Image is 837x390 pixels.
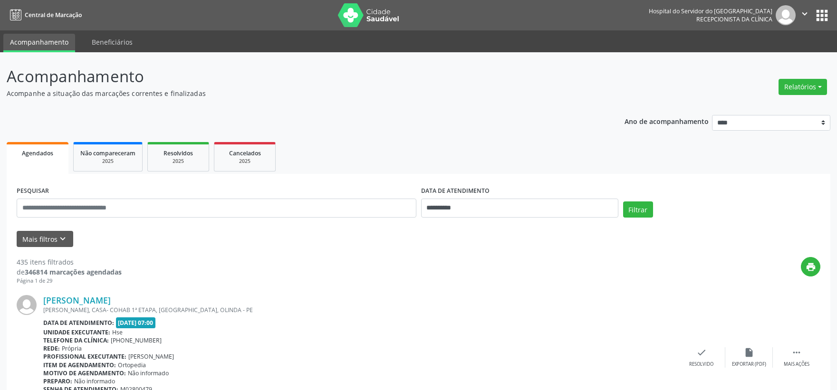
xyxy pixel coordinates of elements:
span: [PERSON_NAME] [128,352,174,361]
span: Resolvidos [164,149,193,157]
button: print [801,257,820,276]
span: Ortopedia [118,361,146,369]
div: de [17,267,122,277]
a: Acompanhamento [3,34,75,52]
span: Não informado [128,369,169,377]
span: Hse [112,328,123,336]
div: 2025 [80,158,135,165]
span: Própria [62,344,82,352]
b: Profissional executante: [43,352,126,361]
button: Mais filtroskeyboard_arrow_down [17,231,73,247]
span: Recepcionista da clínica [696,15,772,23]
a: Central de Marcação [7,7,82,23]
b: Data de atendimento: [43,319,114,327]
img: img [776,5,796,25]
button: Relatórios [779,79,827,95]
b: Telefone da clínica: [43,336,109,344]
b: Preparo: [43,377,72,385]
button: apps [814,7,830,24]
a: [PERSON_NAME] [43,295,111,305]
i: check [696,347,707,358]
div: Mais ações [784,361,809,368]
b: Rede: [43,344,60,352]
div: 2025 [221,158,269,165]
b: Motivo de agendamento: [43,369,126,377]
i: insert_drive_file [744,347,754,358]
p: Acompanhamento [7,65,583,88]
strong: 346814 marcações agendadas [25,267,122,276]
a: Beneficiários [85,34,139,50]
i:  [791,347,802,358]
p: Ano de acompanhamento [625,115,709,127]
b: Unidade executante: [43,328,110,336]
div: [PERSON_NAME], CASA- COHAB 1ª ETAPA, [GEOGRAPHIC_DATA], OLINDA - PE [43,306,678,314]
div: 435 itens filtrados [17,257,122,267]
span: Agendados [22,149,53,157]
i:  [799,9,810,19]
button:  [796,5,814,25]
span: Não compareceram [80,149,135,157]
i: print [806,262,816,272]
div: Hospital do Servidor do [GEOGRAPHIC_DATA] [649,7,772,15]
button: Filtrar [623,201,653,218]
div: Exportar (PDF) [732,361,766,368]
b: Item de agendamento: [43,361,116,369]
span: [DATE] 07:00 [116,317,156,328]
div: 2025 [154,158,202,165]
span: [PHONE_NUMBER] [111,336,162,344]
i: keyboard_arrow_down [58,234,68,244]
span: Cancelados [229,149,261,157]
span: Não informado [74,377,115,385]
div: Resolvido [689,361,713,368]
span: Central de Marcação [25,11,82,19]
label: PESQUISAR [17,184,49,199]
div: Página 1 de 29 [17,277,122,285]
p: Acompanhe a situação das marcações correntes e finalizadas [7,88,583,98]
img: img [17,295,37,315]
label: DATA DE ATENDIMENTO [421,184,490,199]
